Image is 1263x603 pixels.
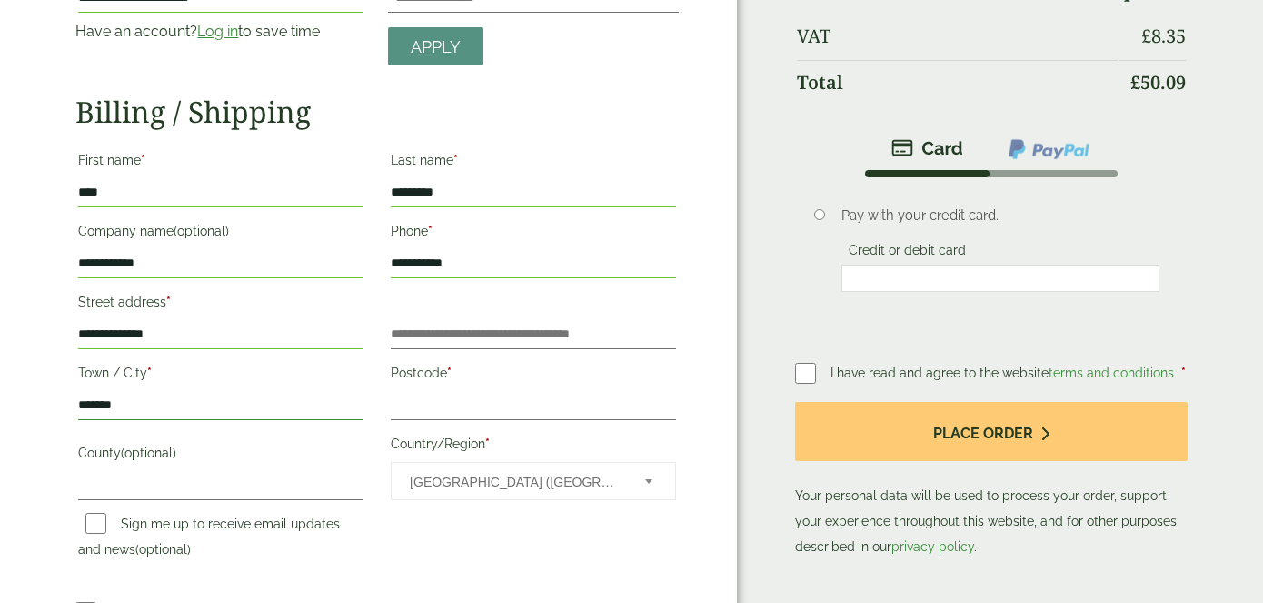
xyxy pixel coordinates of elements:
label: Phone [391,218,676,249]
a: privacy policy [891,539,974,554]
a: Log in [197,23,238,40]
span: (optional) [121,446,176,460]
label: Town / City [78,360,363,391]
span: Apply [411,37,461,57]
bdi: 8.35 [1141,24,1186,48]
abbr: required [141,153,145,167]
p: Your personal data will be used to process your order, support your experience throughout this we... [795,402,1188,559]
img: ppcp-gateway.png [1007,137,1091,161]
p: Pay with your credit card. [841,206,1159,226]
abbr: required [447,366,452,380]
span: Country/Region [391,462,676,500]
abbr: required [453,153,458,167]
span: £ [1130,70,1140,95]
abbr: required [147,366,152,380]
span: I have read and agree to the website [830,366,1178,380]
img: stripe.png [891,137,963,159]
th: VAT [797,15,1118,58]
abbr: required [166,295,171,309]
span: £ [1141,24,1151,48]
label: Sign me up to receive email updates and news [78,517,340,562]
p: Have an account? to save time [75,21,366,43]
span: United Kingdom (UK) [410,463,621,501]
label: First name [78,147,363,178]
a: Apply [388,27,483,66]
input: Sign me up to receive email updates and news(optional) [85,513,106,534]
th: Total [797,60,1118,105]
label: Last name [391,147,676,178]
span: (optional) [174,224,229,238]
h2: Billing / Shipping [75,95,678,129]
label: Street address [78,289,363,320]
label: Country/Region [391,431,676,462]
label: County [78,440,363,471]
label: Postcode [391,360,676,391]
span: (optional) [135,542,191,557]
button: Place order [795,402,1188,461]
iframe: Secure card payment input frame [847,270,1154,286]
abbr: required [485,437,490,451]
bdi: 50.09 [1130,70,1186,95]
label: Company name [78,218,363,249]
label: Credit or debit card [841,243,973,263]
abbr: required [1181,366,1186,380]
a: terms and conditions [1049,366,1174,380]
abbr: required [428,224,433,238]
